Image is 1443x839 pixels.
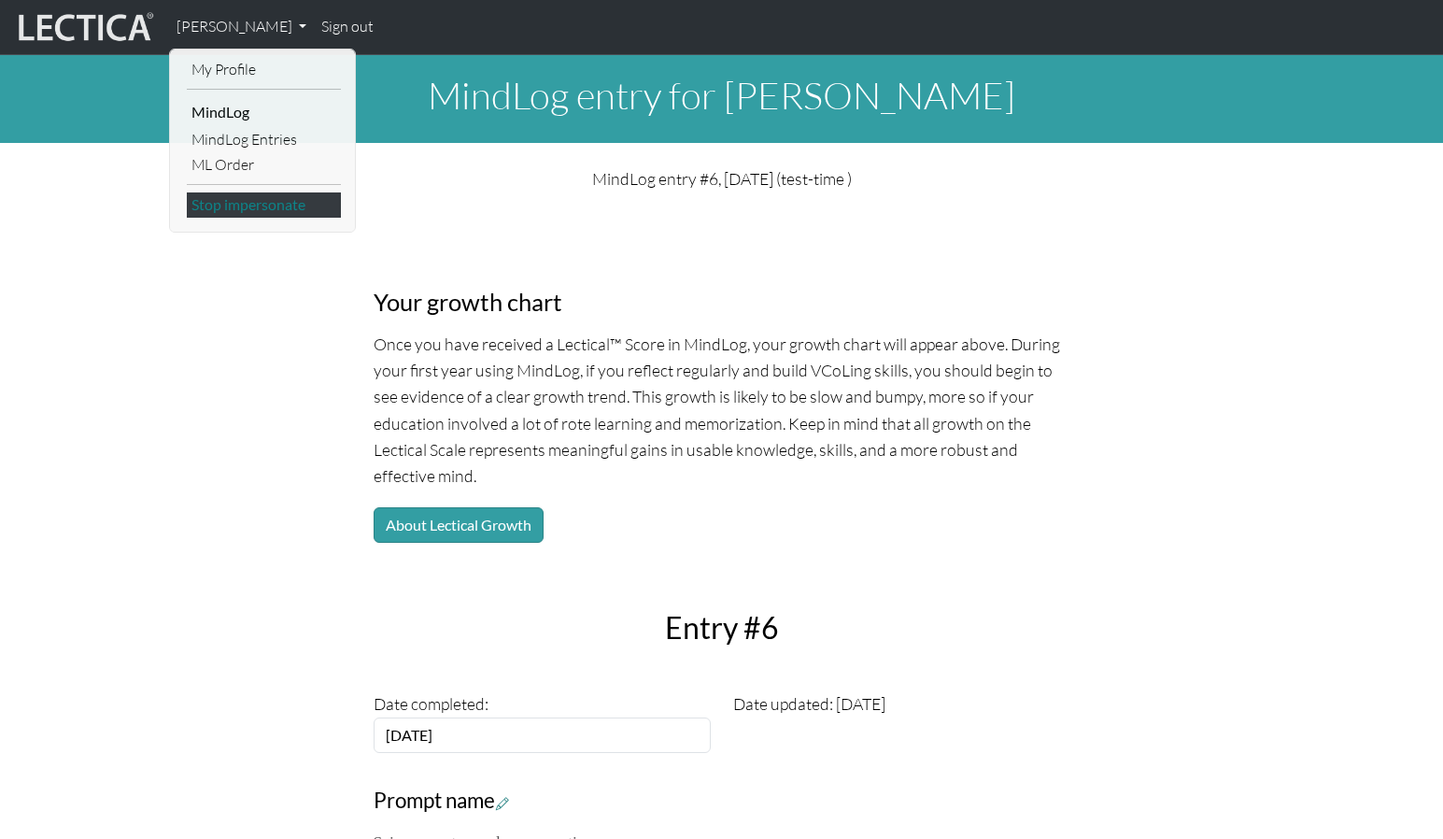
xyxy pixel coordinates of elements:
a: My Profile [187,57,341,82]
a: MindLog Entries [187,127,341,152]
p: MindLog entry #6, [DATE] (test-time ) [374,165,1070,192]
img: lecticalive [14,9,154,45]
h3: Your growth chart [374,288,1070,317]
p: Once you have received a Lectical™ Score in MindLog, your growth chart will appear above. During ... [374,331,1070,489]
li: MindLog [187,97,341,127]
a: Sign out [314,7,381,47]
a: Stop impersonate [187,192,341,218]
a: [PERSON_NAME] [169,7,314,47]
ul: [PERSON_NAME] [187,57,341,218]
h3: Prompt name [374,789,1070,814]
a: ML Order [187,152,341,178]
label: Date completed: [374,690,488,717]
h2: Entry #6 [362,610,1082,646]
button: About Lectical Growth [374,507,544,543]
div: Date updated: [DATE] [722,690,1082,752]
